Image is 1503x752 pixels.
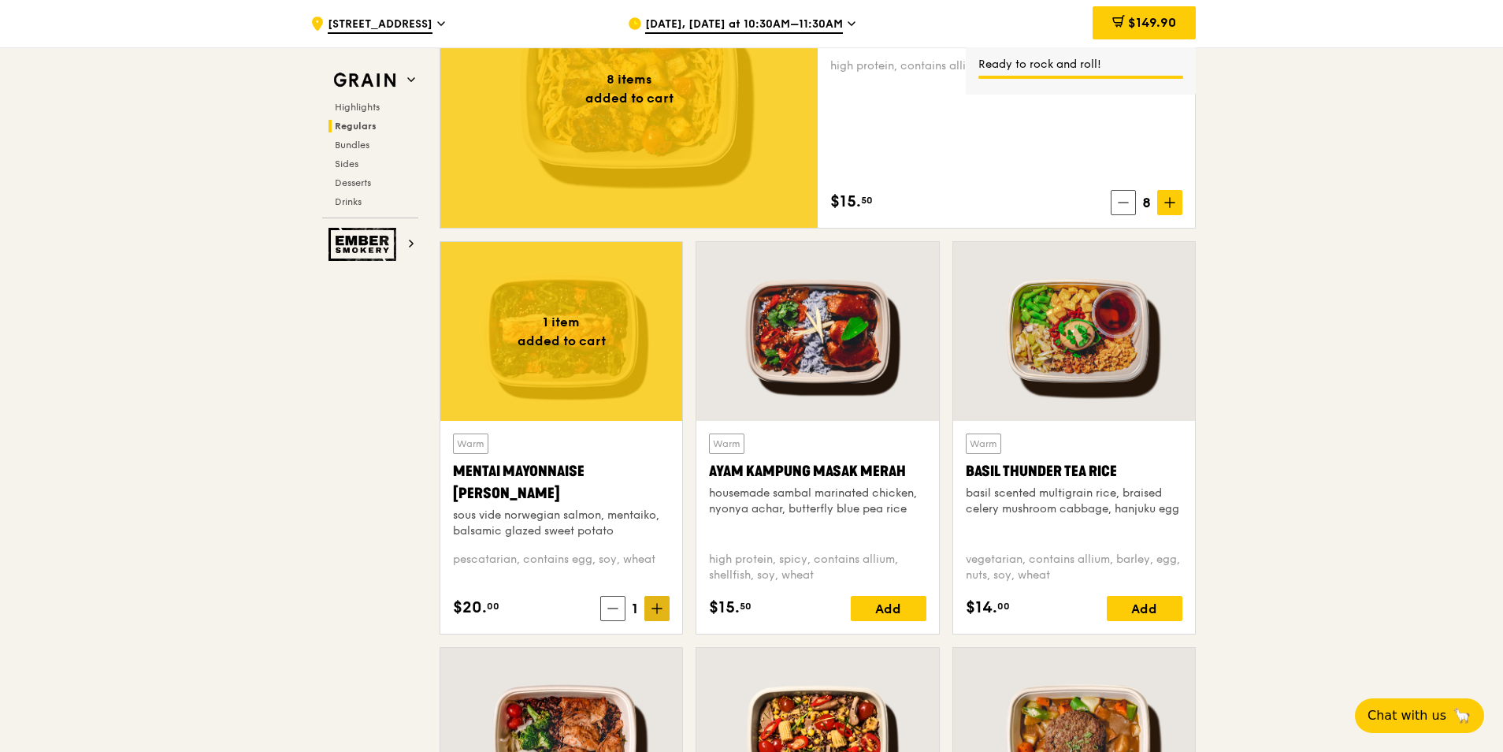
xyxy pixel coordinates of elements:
[1368,706,1446,725] span: Chat with us
[966,596,997,620] span: $14.
[709,486,926,517] div: housemade sambal marinated chicken, nyonya achar, butterfly blue pea rice
[966,486,1182,517] div: basil scented multigrain rice, braised celery mushroom cabbage, hanjuku egg
[1136,192,1157,214] span: 8
[709,552,926,583] div: high protein, spicy, contains allium, shellfish, soy, wheat
[1107,596,1182,621] div: Add
[830,58,1182,74] div: high protein, contains allium, soy, wheat
[335,140,369,151] span: Bundles
[453,434,488,454] div: Warm
[453,596,487,620] span: $20.
[997,600,1010,612] span: 00
[709,460,926,482] div: Ayam Kampung Masak Merah
[966,434,1001,454] div: Warm
[1453,706,1471,725] span: 🦙
[335,102,380,113] span: Highlights
[709,434,744,454] div: Warm
[453,508,670,539] div: sous vide norwegian salmon, mentaiko, balsamic glazed sweet potato
[625,598,644,620] span: 1
[335,121,377,132] span: Regulars
[453,552,670,583] div: pescatarian, contains egg, soy, wheat
[1128,15,1176,30] span: $149.90
[328,66,401,95] img: Grain web logo
[335,196,362,207] span: Drinks
[861,194,873,207] span: 50
[335,158,358,169] span: Sides
[453,460,670,504] div: Mentai Mayonnaise [PERSON_NAME]
[740,600,751,612] span: 50
[966,460,1182,482] div: Basil Thunder Tea Rice
[335,177,371,188] span: Desserts
[978,57,1183,73] div: Ready to rock and roll!
[966,552,1182,583] div: vegetarian, contains allium, barley, egg, nuts, soy, wheat
[1355,698,1484,733] button: Chat with us🦙
[328,17,432,34] span: [STREET_ADDRESS]
[830,190,861,214] span: $15.
[709,596,740,620] span: $15.
[328,228,401,261] img: Ember Smokery web logo
[851,596,926,621] div: Add
[487,600,499,612] span: 00
[645,17,843,34] span: [DATE], [DATE] at 10:30AM–11:30AM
